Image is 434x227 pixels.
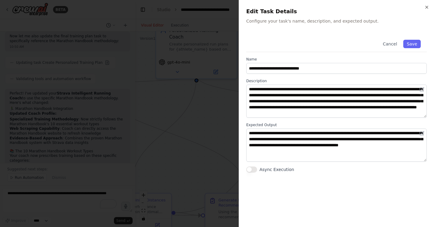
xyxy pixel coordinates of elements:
button: Open in editor [418,130,426,137]
button: Save [403,40,421,48]
button: Cancel [379,40,401,48]
h2: Edit Task Details [246,7,427,16]
button: Open in editor [418,86,426,93]
p: Configure your task's name, description, and expected output. [246,18,427,24]
label: Description [246,79,427,83]
label: Async Execution [259,166,294,173]
label: Expected Output [246,123,427,127]
label: Name [246,57,427,62]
